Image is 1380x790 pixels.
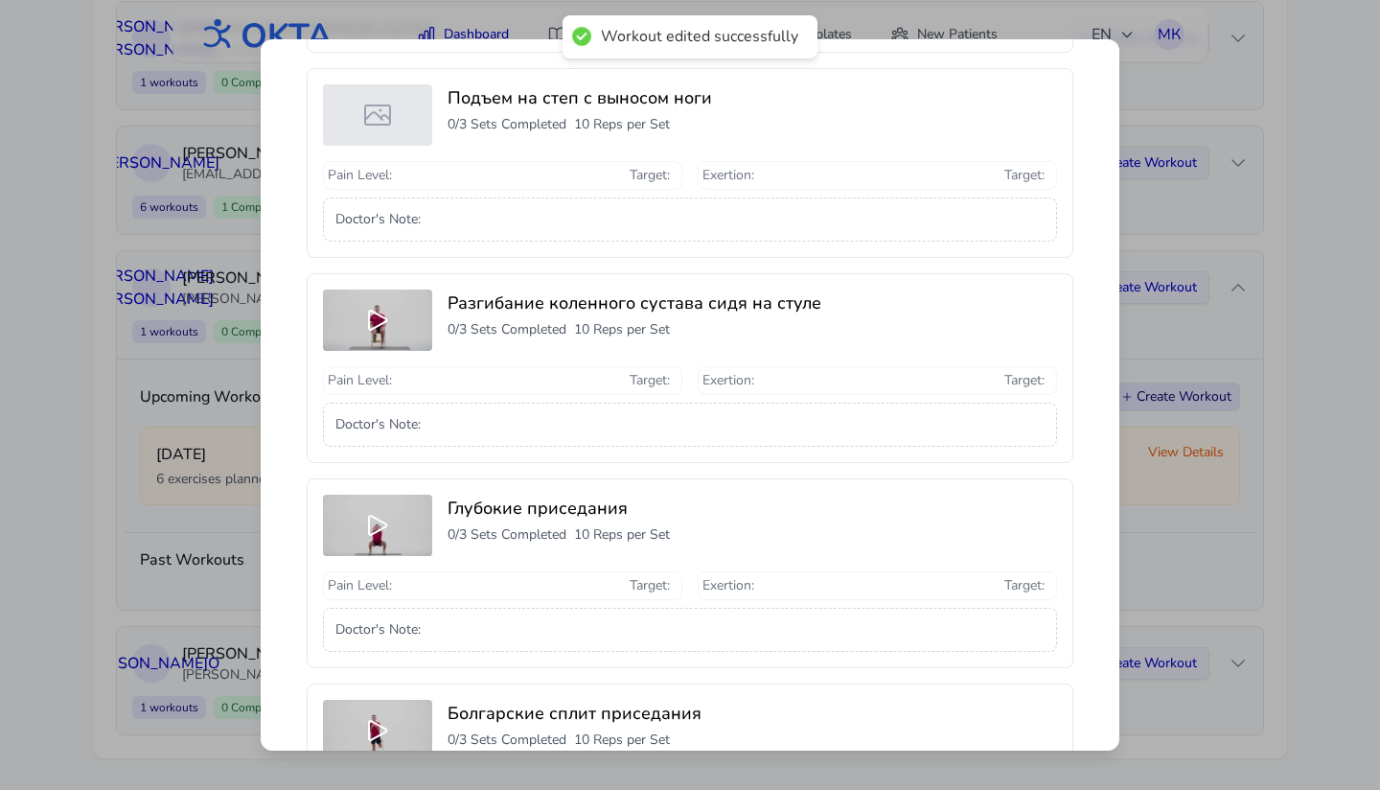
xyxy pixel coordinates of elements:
h3: Глубокие приседания [448,495,1057,522]
p: 0 / 3 Sets Completed [448,115,566,134]
p: 0 / 3 Sets Completed [448,731,566,750]
div: Doctor's Note : [323,197,1057,242]
h3: Подъем на степ с выносом ноги [448,84,1057,111]
span: Target : [630,371,670,390]
span: Pain Level : [328,576,392,595]
span: Target : [630,576,670,595]
span: Target : [1004,576,1045,595]
span: Target : [630,166,670,185]
p: 10 Reps per Set [574,525,670,545]
span: Pain Level : [328,166,392,185]
span: Exertion : [702,371,754,390]
span: Pain Level : [328,371,392,390]
h3: Болгарские сплит приседания [448,700,1057,727]
p: 0 / 3 Sets Completed [448,320,566,339]
p: 0 / 3 Sets Completed [448,525,566,545]
span: Exertion : [702,166,754,185]
p: 10 Reps per Set [574,115,670,134]
p: 10 Reps per Set [574,320,670,339]
span: Target : [1004,371,1045,390]
p: 10 Reps per Set [574,731,670,750]
h3: Разгибание коленного сустава сидя на стуле [448,290,1057,316]
span: Exertion : [702,576,754,595]
span: Target : [1004,166,1045,185]
div: Doctor's Note : [323,403,1057,447]
div: Doctor's Note : [323,608,1057,652]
